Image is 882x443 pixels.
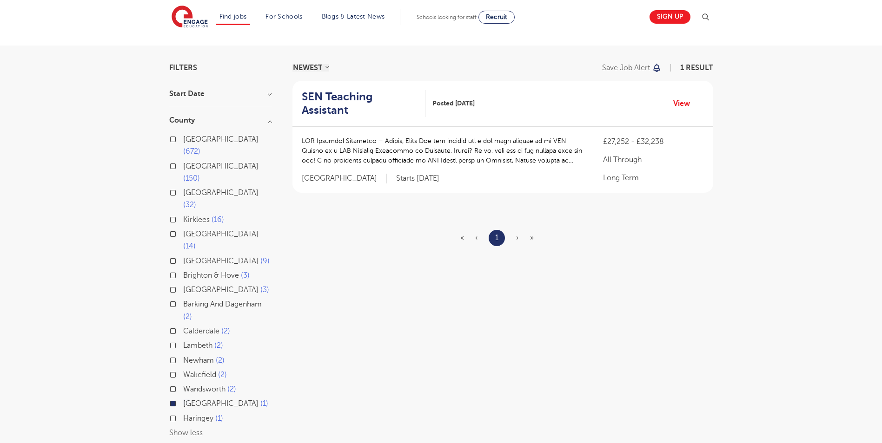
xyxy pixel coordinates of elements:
h3: Start Date [169,90,272,98]
span: 150 [183,174,200,182]
p: LOR Ipsumdol Sitametco – Adipis, Elits Doe tem incidid utl e dol magn aliquae ad mi VEN Quisno ex... [302,136,585,165]
span: 3 [241,271,250,280]
span: Filters [169,64,197,72]
span: 2 [183,313,192,321]
span: 9 [260,257,270,265]
span: Brighton & Hove [183,271,239,280]
span: Calderdale [183,327,219,335]
input: Barking And Dagenham 2 [183,300,189,306]
p: Save job alert [602,64,650,72]
span: [GEOGRAPHIC_DATA] [183,162,259,170]
span: 2 [214,341,223,350]
span: Wakefield [183,371,216,379]
span: Newham [183,356,214,365]
button: Save job alert [602,64,662,72]
span: Recruit [486,13,507,20]
span: Wandsworth [183,385,225,393]
img: Engage Education [172,6,208,29]
a: Blogs & Latest News [322,13,385,20]
span: ‹ [475,234,477,242]
input: [GEOGRAPHIC_DATA] 672 [183,135,189,141]
input: Brighton & Hove 3 [183,271,189,277]
input: [GEOGRAPHIC_DATA] 1 [183,399,189,405]
input: [GEOGRAPHIC_DATA] 32 [183,189,189,195]
span: 16 [212,215,224,224]
a: 1 [495,232,498,244]
span: [GEOGRAPHIC_DATA] [183,399,259,408]
input: [GEOGRAPHIC_DATA] 9 [183,257,189,263]
span: [GEOGRAPHIC_DATA] [183,230,259,238]
input: Lambeth 2 [183,341,189,347]
p: All Through [603,154,703,165]
input: Wandsworth 2 [183,385,189,391]
span: 32 [183,201,196,209]
input: Newham 2 [183,356,189,362]
a: Sign up [650,10,690,24]
input: Wakefield 2 [183,371,189,377]
span: [GEOGRAPHIC_DATA] [302,174,387,183]
span: 2 [227,385,236,393]
a: Recruit [478,11,515,24]
span: [GEOGRAPHIC_DATA] [183,189,259,197]
input: [GEOGRAPHIC_DATA] 150 [183,162,189,168]
input: Kirklees 16 [183,215,189,221]
span: 1 result [680,64,713,72]
span: 2 [221,327,230,335]
span: « [460,234,464,242]
p: Starts [DATE] [396,174,439,183]
span: [GEOGRAPHIC_DATA] [183,135,259,143]
span: [GEOGRAPHIC_DATA] [183,286,259,294]
input: Calderdale 2 [183,327,189,333]
span: 14 [183,242,196,250]
span: 2 [218,371,227,379]
input: [GEOGRAPHIC_DATA] 14 [183,230,189,236]
a: SEN Teaching Assistant [302,90,425,117]
span: 3 [260,286,269,294]
span: 2 [216,356,225,365]
span: Haringey [183,414,213,423]
span: [GEOGRAPHIC_DATA] [183,257,259,265]
span: Lambeth [183,341,212,350]
p: £27,252 - £32,238 [603,136,703,147]
a: For Schools [265,13,302,20]
button: Show less [169,429,203,437]
span: 672 [183,147,200,156]
span: Schools looking for staff [417,14,477,20]
span: Barking And Dagenham [183,300,262,308]
p: Long Term [603,172,703,183]
span: Posted [DATE] [432,98,475,108]
span: 1 [215,414,223,423]
span: Kirklees [183,215,210,224]
input: Haringey 1 [183,414,189,420]
span: 1 [260,399,268,408]
h2: SEN Teaching Assistant [302,90,418,117]
span: › [516,234,519,242]
a: Find jobs [219,13,247,20]
a: View [673,98,697,110]
h3: County [169,117,272,124]
span: » [530,234,534,242]
input: [GEOGRAPHIC_DATA] 3 [183,286,189,292]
